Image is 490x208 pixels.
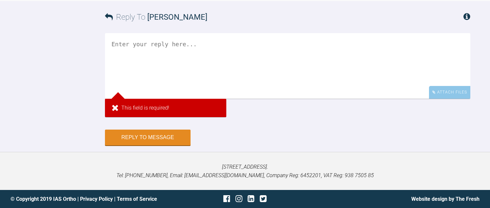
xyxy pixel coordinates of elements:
[80,196,113,202] a: Privacy Policy
[429,86,470,99] div: Attach Files
[10,163,480,179] p: [STREET_ADDRESS]. Tel: [PHONE_NUMBER], Email: [EMAIL_ADDRESS][DOMAIN_NAME], Company Reg: 6452201,...
[117,196,157,202] a: Terms of Service
[10,195,167,203] div: © Copyright 2019 IAS Ortho | |
[105,11,207,23] h3: Reply To
[105,130,191,145] button: Reply to Message
[411,196,480,202] a: Website design by The Fresh
[105,99,226,117] div: This field is required!
[147,12,207,22] span: [PERSON_NAME]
